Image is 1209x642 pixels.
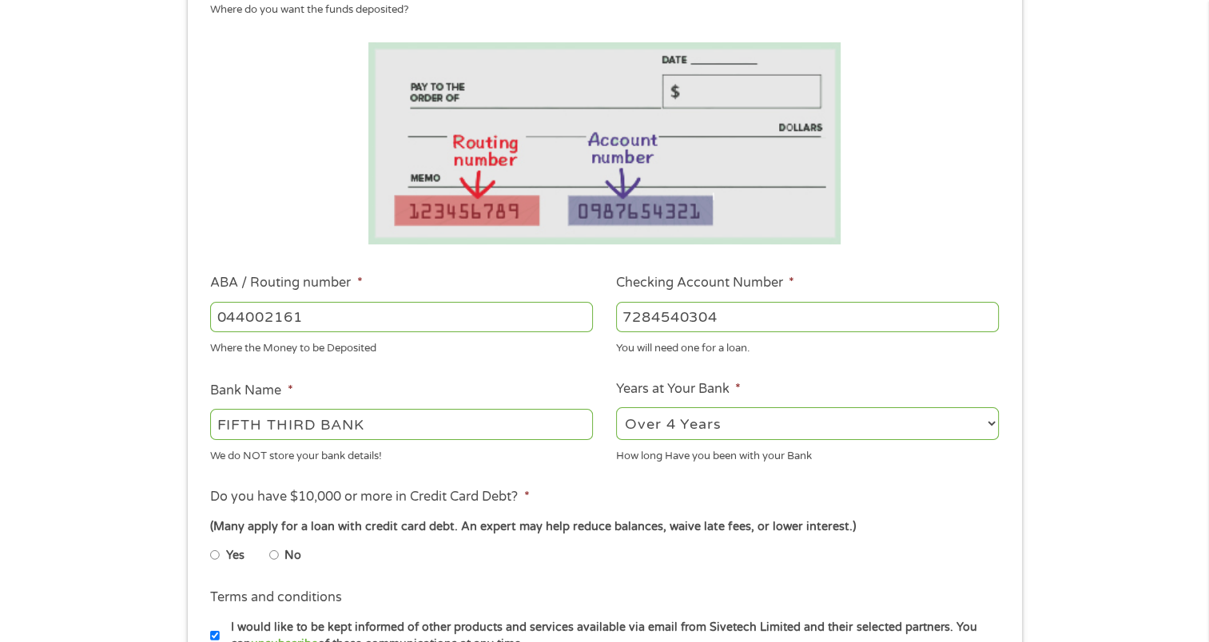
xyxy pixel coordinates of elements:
[616,302,999,332] input: 345634636
[210,2,987,18] div: Where do you want the funds deposited?
[210,275,362,291] label: ABA / Routing number
[210,518,998,536] div: (Many apply for a loan with credit card debt. An expert may help reduce balances, waive late fees...
[210,382,292,399] label: Bank Name
[616,381,741,398] label: Years at Your Bank
[616,442,999,464] div: How long Have you been with your Bank
[210,489,529,505] label: Do you have $10,000 or more in Credit Card Debt?
[368,42,841,244] img: Routing number location
[226,547,245,565] label: Yes
[616,335,999,357] div: You will need one for a loan.
[210,335,593,357] div: Where the Money to be Deposited
[210,302,593,332] input: 263177916
[616,275,794,291] label: Checking Account Number
[284,547,301,565] label: No
[210,442,593,464] div: We do NOT store your bank details!
[210,589,342,606] label: Terms and conditions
